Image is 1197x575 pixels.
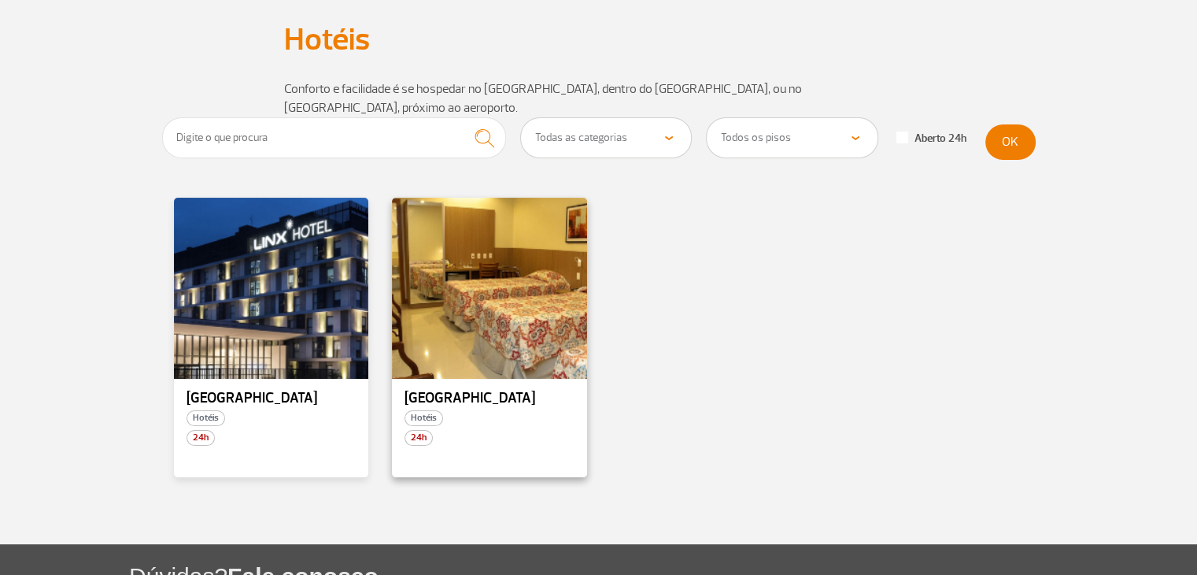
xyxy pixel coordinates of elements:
[284,80,914,117] p: Conforto e facilidade é se hospedar no [GEOGRAPHIC_DATA], dentro do [GEOGRAPHIC_DATA], ou no [GEO...
[985,124,1036,160] button: OK
[187,430,215,446] span: 24h
[405,430,433,446] span: 24h
[187,410,225,426] span: Hotéis
[896,132,966,146] label: Aberto 24h
[162,117,507,158] input: Digite o que procura
[187,391,357,406] p: [GEOGRAPHIC_DATA]
[405,410,443,426] span: Hotéis
[284,26,914,53] h1: Hotéis
[405,391,574,406] p: [GEOGRAPHIC_DATA]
